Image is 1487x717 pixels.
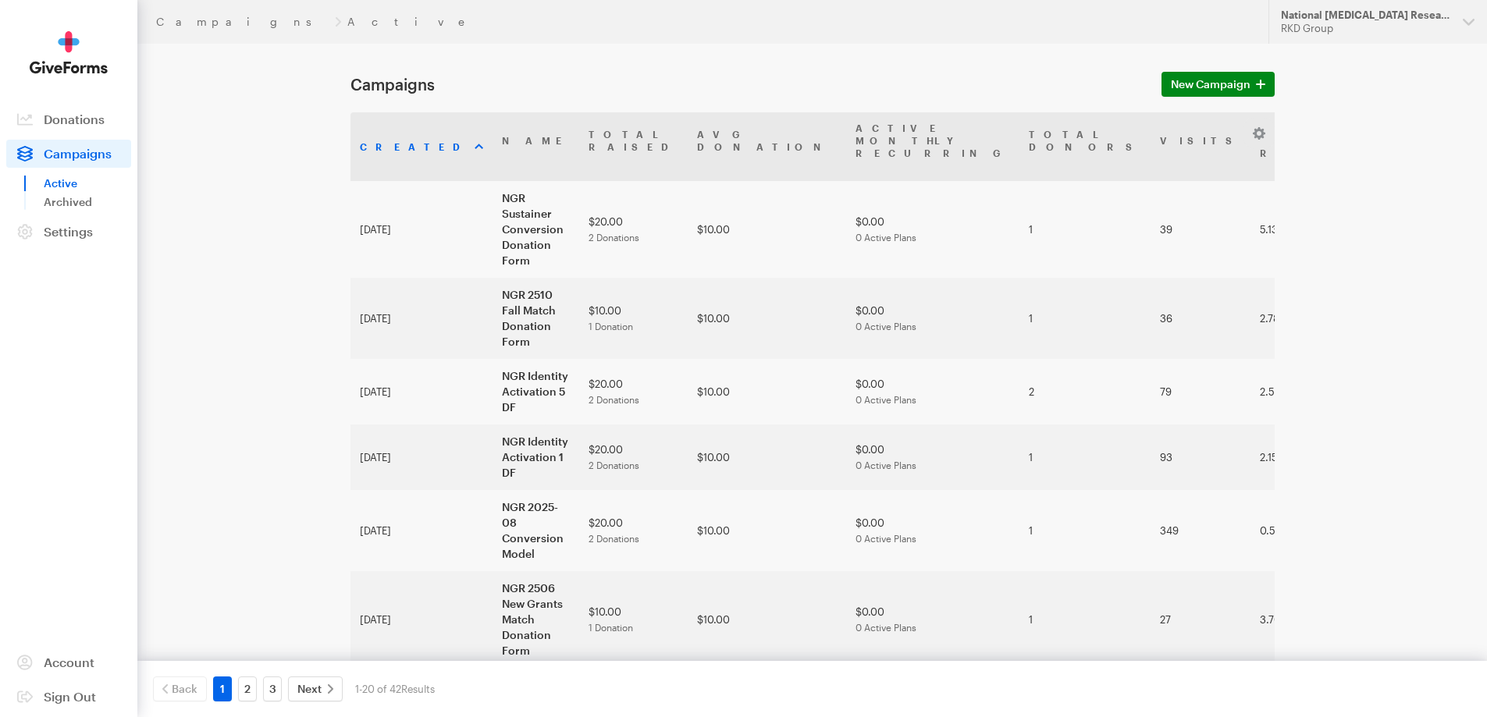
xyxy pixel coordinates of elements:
td: $20.00 [579,359,688,424]
td: $0.00 [846,278,1019,359]
span: Campaigns [44,146,112,161]
td: 3.70% [1250,571,1351,668]
td: NGR 2510 Fall Match Donation Form [493,278,579,359]
a: Active [44,174,131,193]
a: Settings [6,218,131,246]
td: 0.57% [1250,490,1351,571]
td: NGR Identity Activation 1 DF [493,424,579,490]
th: Name: activate to sort column ascending [493,112,579,181]
td: 27 [1151,571,1250,668]
span: Next [297,680,322,698]
td: $0.00 [846,571,1019,668]
span: New Campaign [1171,75,1250,94]
span: Account [44,655,94,669]
span: 0 Active Plans [856,321,916,332]
td: $10.00 [688,181,846,278]
td: [DATE] [350,181,493,278]
td: 93 [1151,424,1250,490]
td: 2.53% [1250,359,1351,424]
div: RKD Group [1281,22,1450,35]
td: 2.15% [1250,424,1351,490]
td: [DATE] [350,424,493,490]
a: 2 [238,676,257,701]
td: $10.00 [579,571,688,668]
a: 3 [263,676,282,701]
a: Archived [44,193,131,211]
td: $10.00 [688,571,846,668]
td: 1 [1019,490,1151,571]
span: Donations [44,112,105,126]
a: Account [6,648,131,676]
th: Created: activate to sort column ascending [350,112,493,181]
span: 0 Active Plans [856,232,916,243]
td: $0.00 [846,424,1019,490]
td: [DATE] [350,571,493,668]
td: $20.00 [579,181,688,278]
span: Results [401,683,435,695]
span: 1 Donation [589,321,633,332]
th: Visits: activate to sort column ascending [1151,112,1250,181]
td: $20.00 [579,490,688,571]
span: 2 Donations [589,394,639,405]
td: 79 [1151,359,1250,424]
td: [DATE] [350,490,493,571]
td: 349 [1151,490,1250,571]
td: $10.00 [688,490,846,571]
img: GiveForms [30,31,108,74]
td: $10.00 [688,278,846,359]
td: NGR 2506 New Grants Match Donation Form [493,571,579,668]
td: 36 [1151,278,1250,359]
th: Active MonthlyRecurring: activate to sort column ascending [846,112,1019,181]
td: NGR Identity Activation 5 DF [493,359,579,424]
a: Campaigns [156,16,329,28]
td: $20.00 [579,424,688,490]
div: National [MEDICAL_DATA] Research [1281,9,1450,22]
td: [DATE] [350,278,493,359]
span: 2 Donations [589,533,639,544]
td: $0.00 [846,359,1019,424]
th: AvgDonation: activate to sort column ascending [688,112,846,181]
td: 1 [1019,278,1151,359]
span: 1 Donation [589,622,633,633]
span: Settings [44,224,93,239]
td: 39 [1151,181,1250,278]
a: Donations [6,105,131,133]
a: Next [288,676,343,701]
th: TotalRaised: activate to sort column ascending [579,112,688,181]
th: TotalDonors: activate to sort column ascending [1019,112,1151,181]
td: 1 [1019,571,1151,668]
span: 0 Active Plans [856,394,916,405]
h1: Campaigns [350,75,1143,94]
th: Conv. Rate: activate to sort column ascending [1250,112,1351,181]
a: Sign Out [6,683,131,711]
a: New Campaign [1161,72,1275,97]
td: $10.00 [688,359,846,424]
td: [DATE] [350,359,493,424]
td: $10.00 [579,278,688,359]
td: 1 [1019,181,1151,278]
span: 2 Donations [589,232,639,243]
td: 5.13% [1250,181,1351,278]
td: 2 [1019,359,1151,424]
td: $10.00 [688,424,846,490]
td: 1 [1019,424,1151,490]
span: 0 Active Plans [856,622,916,633]
span: 0 Active Plans [856,533,916,544]
a: Campaigns [6,140,131,168]
td: NGR Sustainer Conversion Donation Form [493,181,579,278]
td: 2.78% [1250,278,1351,359]
td: $0.00 [846,181,1019,278]
span: 0 Active Plans [856,460,916,470]
span: 2 Donations [589,460,639,470]
div: 1-20 of 42 [355,676,435,701]
td: $0.00 [846,490,1019,571]
span: Sign Out [44,689,96,704]
td: NGR 2025-08 Conversion Model [493,490,579,571]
